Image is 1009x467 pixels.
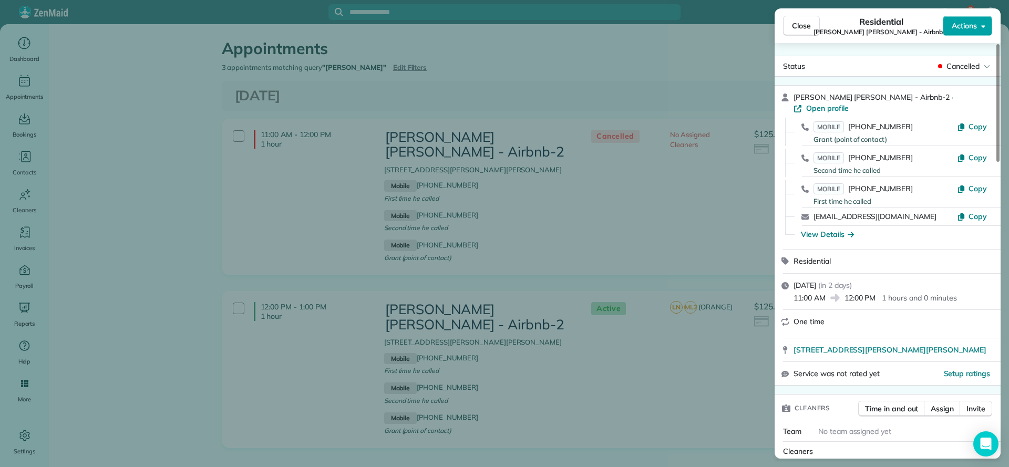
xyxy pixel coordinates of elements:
span: Invite [966,403,985,414]
a: MOBILE[PHONE_NUMBER] [814,152,913,163]
span: [PHONE_NUMBER] [848,153,913,162]
a: MOBILE[PHONE_NUMBER] [814,183,913,194]
span: Actions [952,20,977,31]
span: Open profile [806,103,849,113]
span: One time [794,317,825,326]
span: Team [783,427,801,436]
div: First time he called [814,196,957,207]
span: Close [792,20,811,31]
div: Open Intercom Messenger [973,431,998,456]
span: 12:00 PM [845,293,876,303]
button: Time in and out [858,401,925,417]
span: [PERSON_NAME] [PERSON_NAME] - Airbnb-2 [794,92,950,102]
div: Second time he called [814,165,957,176]
span: Cleaners [783,447,813,456]
span: Copy [969,122,987,131]
span: MOBILE [814,121,844,132]
button: Close [783,16,820,36]
span: MOBILE [814,183,844,194]
span: [PERSON_NAME] [PERSON_NAME] - Airbnb-2 [814,28,950,36]
span: Copy [969,184,987,193]
span: 11:00 AM [794,293,826,303]
span: Residential [859,15,904,28]
span: Status [783,61,805,71]
button: Invite [960,401,992,417]
a: Open profile [794,103,849,113]
button: Setup ratings [944,368,991,379]
span: Time in and out [865,403,918,414]
span: Service was not rated yet [794,368,880,379]
button: Assign [924,401,961,417]
div: Grant (point of contact) [814,134,957,145]
span: Copy [969,212,987,221]
button: Copy [957,211,987,222]
span: · [950,93,955,101]
span: [PHONE_NUMBER] [848,122,913,131]
span: [DATE] [794,281,816,290]
a: [STREET_ADDRESS][PERSON_NAME][PERSON_NAME] [794,345,994,355]
span: No team assigned yet [818,427,891,436]
span: Copy [969,153,987,162]
span: ( in 2 days ) [818,281,852,290]
button: Copy [957,121,987,132]
span: Cancelled [946,61,980,71]
p: 1 hours and 0 minutes [882,293,956,303]
a: [EMAIL_ADDRESS][DOMAIN_NAME] [814,212,936,221]
span: Cleaners [795,403,830,413]
span: MOBILE [814,152,844,163]
a: MOBILE[PHONE_NUMBER] [814,121,913,132]
button: View Details [801,229,854,240]
button: Copy [957,183,987,194]
button: Copy [957,152,987,163]
span: Residential [794,256,831,266]
span: Setup ratings [944,369,991,378]
span: Assign [931,403,954,414]
span: [PHONE_NUMBER] [848,184,913,193]
span: [STREET_ADDRESS][PERSON_NAME][PERSON_NAME] [794,345,986,355]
